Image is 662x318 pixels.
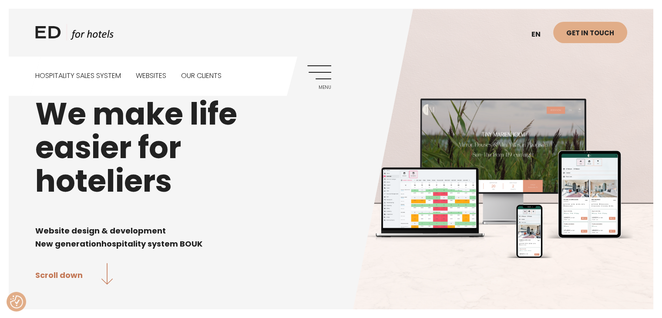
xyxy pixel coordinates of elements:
[181,57,222,95] a: Our clients
[101,238,202,249] span: hospitality system BOUK
[10,295,23,308] button: Consent Preferences
[553,22,627,43] a: Get in touch
[35,211,627,250] div: Page 1
[35,97,627,198] h1: We make life easier for hoteliers
[136,57,166,95] a: Websites
[35,225,166,249] span: Website design & development New generation
[35,57,121,95] a: Hospitality sales system
[307,65,331,89] a: Menu
[527,24,553,45] a: en
[307,85,331,90] span: Menu
[10,295,23,308] img: Revisit consent button
[35,263,113,286] a: Scroll down
[35,24,114,46] a: ED HOTELS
